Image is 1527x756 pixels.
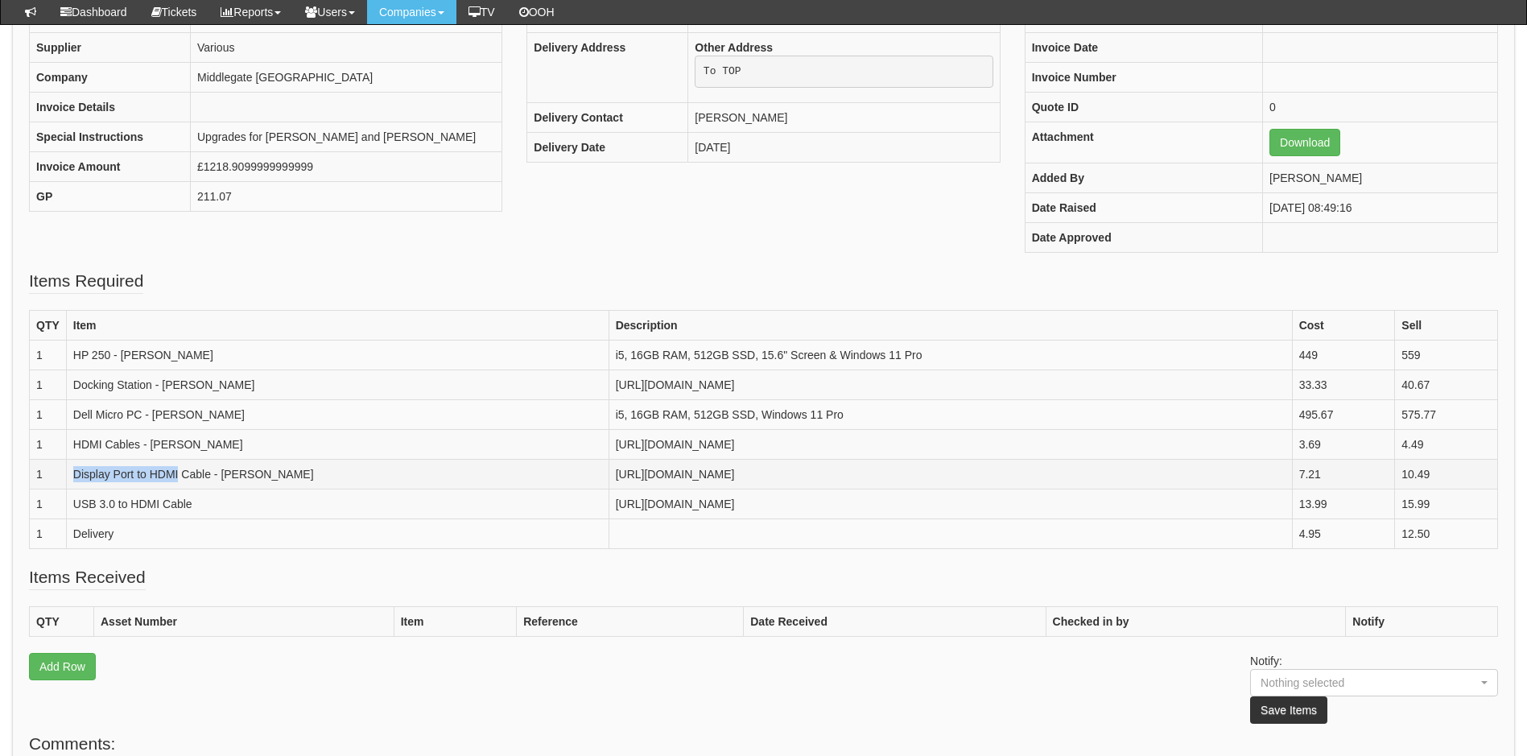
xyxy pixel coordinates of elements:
[1292,341,1395,370] td: 449
[30,63,191,93] th: Company
[30,341,67,370] td: 1
[30,152,191,182] th: Invoice Amount
[609,430,1292,460] td: [URL][DOMAIN_NAME]
[609,490,1292,519] td: [URL][DOMAIN_NAME]
[66,311,609,341] th: Item
[66,341,609,370] td: HP 250 - [PERSON_NAME]
[1292,430,1395,460] td: 3.69
[30,430,67,460] td: 1
[1292,460,1395,490] td: 7.21
[30,370,67,400] td: 1
[744,607,1046,637] th: Date Received
[609,370,1292,400] td: [URL][DOMAIN_NAME]
[30,182,191,212] th: GP
[30,460,67,490] td: 1
[29,269,143,294] legend: Items Required
[1250,696,1327,724] button: Save Items
[1269,129,1340,156] a: Download
[1046,607,1346,637] th: Checked in by
[1025,122,1262,163] th: Attachment
[609,341,1292,370] td: i5, 16GB RAM, 512GB SSD, 15.6" Screen & Windows 11 Pro
[1292,490,1395,519] td: 13.99
[1395,490,1498,519] td: 15.99
[1025,93,1262,122] th: Quote ID
[1346,607,1498,637] th: Notify
[609,400,1292,430] td: i5, 16GB RAM, 512GB SSD, Windows 11 Pro
[527,33,688,103] th: Delivery Address
[29,653,96,680] a: Add Row
[66,370,609,400] td: Docking Station - [PERSON_NAME]
[1395,460,1498,490] td: 10.49
[695,41,773,54] b: Other Address
[30,400,67,430] td: 1
[66,460,609,490] td: Display Port to HDMI Cable - [PERSON_NAME]
[1263,163,1498,193] td: [PERSON_NAME]
[1250,653,1498,724] p: Notify:
[695,56,993,88] pre: To TOP
[191,122,502,152] td: Upgrades for [PERSON_NAME] and [PERSON_NAME]
[1395,519,1498,549] td: 12.50
[1292,370,1395,400] td: 33.33
[30,311,67,341] th: QTY
[688,132,1000,162] td: [DATE]
[609,460,1292,490] td: [URL][DOMAIN_NAME]
[66,430,609,460] td: HDMI Cables - [PERSON_NAME]
[688,102,1000,132] td: [PERSON_NAME]
[66,490,609,519] td: USB 3.0 to HDMI Cable
[1025,33,1262,63] th: Invoice Date
[1395,430,1498,460] td: 4.49
[94,607,394,637] th: Asset Number
[66,400,609,430] td: Dell Micro PC - [PERSON_NAME]
[191,182,502,212] td: 211.07
[1263,93,1498,122] td: 0
[30,607,94,637] th: QTY
[30,519,67,549] td: 1
[1025,223,1262,253] th: Date Approved
[394,607,517,637] th: Item
[30,33,191,63] th: Supplier
[30,122,191,152] th: Special Instructions
[1292,400,1395,430] td: 495.67
[30,93,191,122] th: Invoice Details
[527,102,688,132] th: Delivery Contact
[1263,193,1498,223] td: [DATE] 08:49:16
[1025,63,1262,93] th: Invoice Number
[1025,163,1262,193] th: Added By
[191,33,502,63] td: Various
[517,607,744,637] th: Reference
[1261,675,1457,691] div: Nothing selected
[1292,519,1395,549] td: 4.95
[527,132,688,162] th: Delivery Date
[1292,311,1395,341] th: Cost
[191,152,502,182] td: £1218.9099999999999
[1395,341,1498,370] td: 559
[29,565,146,590] legend: Items Received
[66,519,609,549] td: Delivery
[1395,311,1498,341] th: Sell
[191,63,502,93] td: Middlegate [GEOGRAPHIC_DATA]
[1250,669,1498,696] button: Nothing selected
[1395,370,1498,400] td: 40.67
[30,490,67,519] td: 1
[609,311,1292,341] th: Description
[1395,400,1498,430] td: 575.77
[1025,193,1262,223] th: Date Raised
